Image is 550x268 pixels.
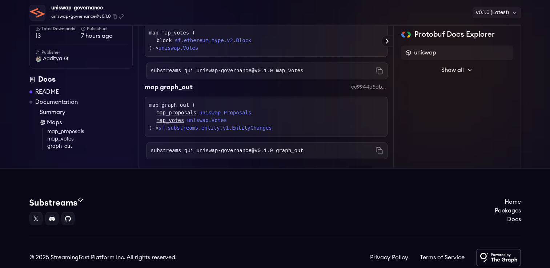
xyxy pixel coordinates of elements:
h6: Publisher [36,49,127,55]
span: 13 [36,32,81,40]
div: cc9944a5db4f052972622197e8ff0ed01b986ec2 [351,84,388,91]
img: User Avatar [36,56,41,62]
div: map graph_out ( ) [149,101,383,132]
a: map_proposals [157,109,197,117]
span: 7 hours ago [81,32,127,40]
div: map [145,82,158,92]
a: map_votes [47,135,133,143]
div: uniswap-governance [51,3,124,13]
span: Aaditya-G [43,55,68,62]
a: map_proposals [47,128,133,135]
a: Home [495,198,521,206]
a: graph_out [47,143,133,150]
img: Powered by The Graph [476,249,521,266]
a: map_votes [157,117,184,124]
div: map map_votes ( ) [149,29,383,52]
a: Privacy Policy [370,253,408,262]
a: Documentation [35,98,78,106]
h2: Protobuf Docs Explorer [414,29,494,40]
div: © 2025 StreamingFast Platform Inc. All rights reserved. [29,253,177,262]
a: uniswap.Votes [187,117,227,124]
a: Aaditya-G [36,55,127,62]
a: uniswap.Proposals [199,109,251,117]
h6: Total Downloads [36,26,81,32]
a: sf.substreams.entity.v1.EntityChanges [158,125,272,131]
a: Maps [40,118,133,127]
button: Copy package name and version [113,14,117,19]
div: graph_out [160,82,193,92]
img: Protobuf [401,32,412,37]
a: Summary [40,108,133,117]
a: uniswap.Votes [158,45,198,51]
div: v0.1.0 (Latest) [473,7,521,18]
button: Show all [401,63,513,77]
span: -> [152,125,272,131]
button: Copy command to clipboard [376,147,383,154]
img: Package Logo [30,5,45,20]
a: Terms of Service [420,253,465,262]
span: uniswap-governance@v0.1.0 [51,13,111,20]
a: sf.ethereum.type.v2.Block [175,37,252,44]
span: -> [152,45,198,51]
img: Map icon [40,119,45,125]
h6: Published [81,26,127,32]
a: Docs [495,215,521,224]
a: Packages [495,206,521,215]
img: Substream's logo [29,198,83,206]
div: Docs [29,74,133,85]
code: substreams gui uniswap-governance@v0.1.0 graph_out [151,147,304,154]
button: Copy .spkg link to clipboard [119,14,124,19]
code: substreams gui uniswap-governance@v0.1.0 map_votes [151,67,304,74]
span: Show all [441,66,464,74]
button: Copy command to clipboard [376,67,383,74]
a: README [35,88,59,96]
div: block [157,37,383,44]
span: uniswap [414,48,436,57]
